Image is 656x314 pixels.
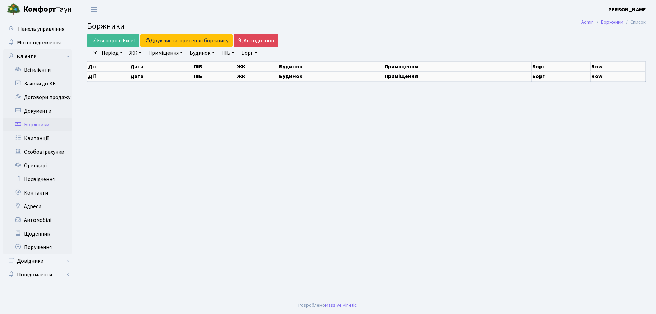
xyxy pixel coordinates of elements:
th: Дата [129,61,193,71]
a: Адреси [3,200,72,213]
span: Панель управління [18,25,64,33]
th: Дії [87,71,129,81]
a: Admin [581,18,594,26]
th: Приміщення [384,61,531,71]
a: Боржники [3,118,72,131]
div: Розроблено . [298,302,358,309]
a: Заявки до КК [3,77,72,90]
a: Автомобілі [3,213,72,227]
a: Особові рахунки [3,145,72,159]
b: [PERSON_NAME] [606,6,648,13]
a: Посвідчення [3,172,72,186]
a: Договори продажу [3,90,72,104]
a: Приміщення [146,47,186,59]
a: Орендарі [3,159,72,172]
a: Порушення [3,241,72,254]
th: Будинок [278,61,384,71]
th: ЖК [236,61,278,71]
li: Список [623,18,646,26]
th: ЖК [236,71,278,81]
a: Всі клієнти [3,63,72,77]
a: Повідомлення [3,268,72,282]
a: Документи [3,104,72,118]
img: logo.png [7,3,20,16]
th: Row [591,61,646,71]
a: Квитанції [3,131,72,145]
a: Щоденник [3,227,72,241]
th: Row [591,71,646,81]
nav: breadcrumb [571,15,656,29]
a: Борг [238,47,260,59]
span: Таун [23,4,72,15]
a: Експорт в Excel [87,34,139,47]
a: Мої повідомлення [3,36,72,49]
th: Дії [87,61,129,71]
th: Будинок [278,71,384,81]
th: ПІБ [193,71,236,81]
button: Друк листа-претензії боржнику [140,34,233,47]
a: [PERSON_NAME] [606,5,648,14]
a: Контакти [3,186,72,200]
a: Будинок [187,47,217,59]
a: ПІБ [219,47,237,59]
th: Борг [531,71,591,81]
th: Дата [129,71,193,81]
th: Борг [531,61,591,71]
b: Комфорт [23,4,56,15]
a: Довідники [3,254,72,268]
span: Боржники [87,20,125,32]
a: Боржники [601,18,623,26]
button: Переключити навігацію [85,4,102,15]
a: Клієнти [3,49,72,63]
a: Панель управління [3,22,72,36]
span: Мої повідомлення [17,39,61,46]
a: Період [99,47,125,59]
a: Massive Kinetic [325,302,357,309]
th: ПІБ [193,61,236,71]
a: ЖК [127,47,144,59]
th: Приміщення [384,71,531,81]
a: Автодозвон [234,34,278,47]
